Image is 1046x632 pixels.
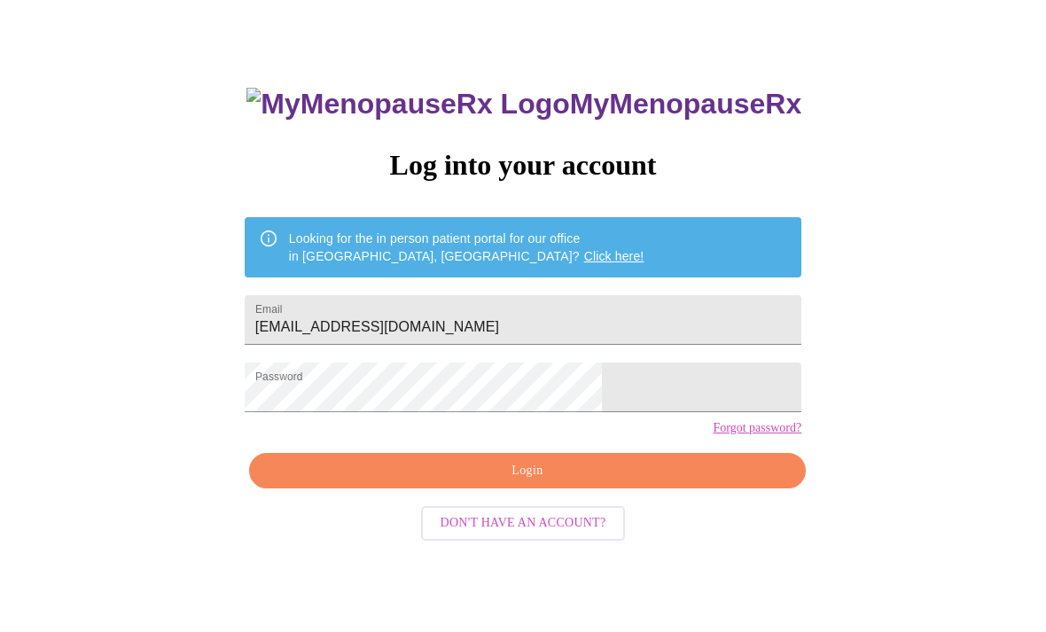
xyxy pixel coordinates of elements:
button: Don't have an account? [421,506,626,541]
h3: MyMenopauseRx [246,88,801,121]
img: MyMenopauseRx Logo [246,88,569,121]
a: Click here! [584,249,644,263]
h3: Log into your account [245,149,801,182]
button: Login [249,453,806,489]
span: Don't have an account? [441,512,606,534]
span: Login [269,460,785,482]
a: Forgot password? [713,421,801,435]
div: Looking for the in person patient portal for our office in [GEOGRAPHIC_DATA], [GEOGRAPHIC_DATA]? [289,222,644,272]
a: Don't have an account? [417,514,630,529]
